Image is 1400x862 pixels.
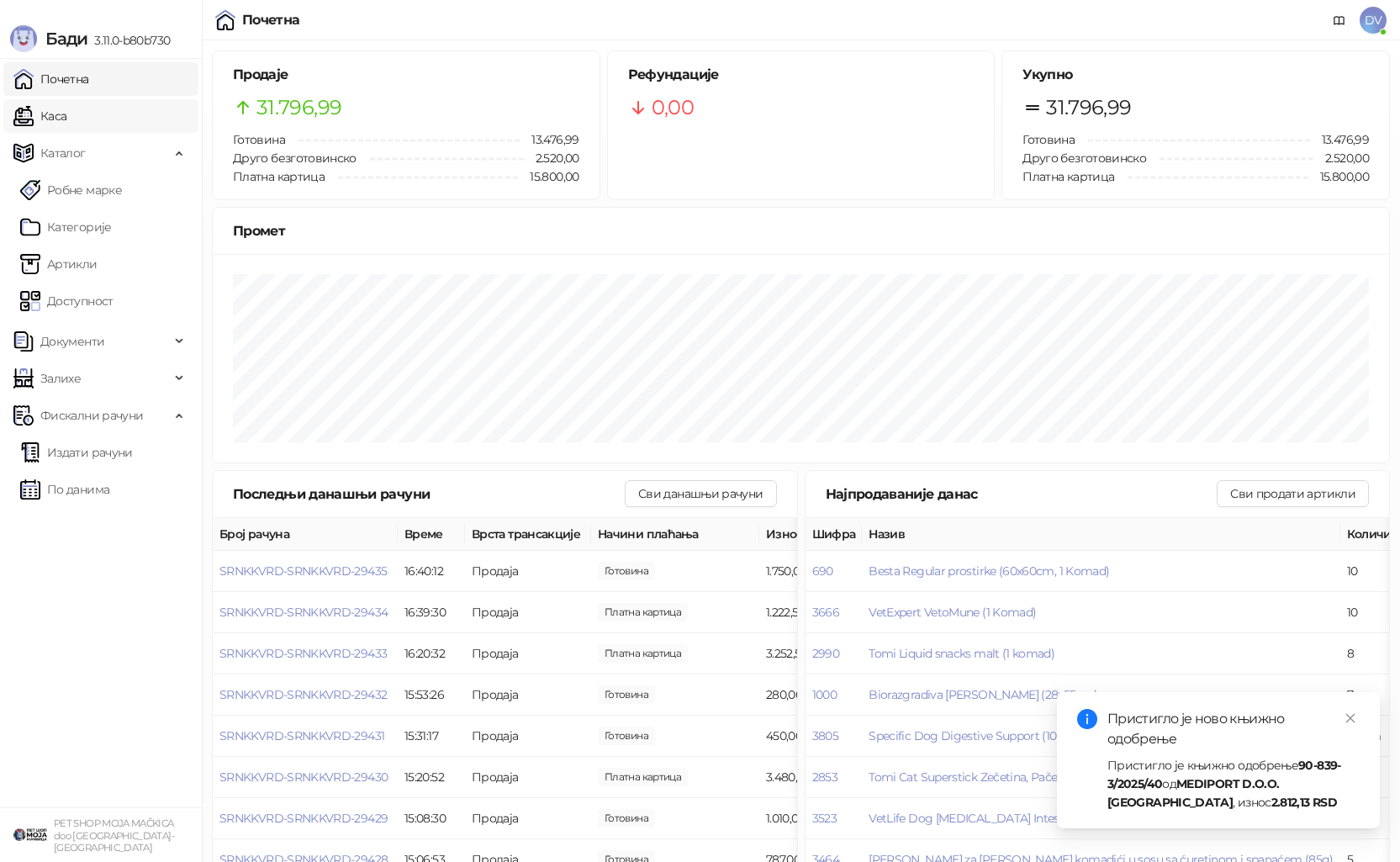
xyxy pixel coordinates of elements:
[20,210,112,244] a: Категорије
[465,674,591,716] td: Продаја
[598,685,655,704] span: 1.000,00
[465,716,591,757] td: Продаја
[1107,756,1360,812] div: Пристигло је књижно одобрење од , износ
[40,136,86,170] span: Каталог
[520,130,578,149] span: 13.476,99
[1022,151,1146,166] span: Друго безготовинско
[1310,130,1369,149] span: 13.476,99
[398,592,465,633] td: 16:39:30
[465,798,591,839] td: Продаја
[598,727,655,745] span: 450,00
[20,473,109,506] a: По данима
[20,247,98,281] a: ArtikliАртикли
[398,757,465,798] td: 15:20:52
[869,563,1109,579] span: Besta Regular prostirke (60x60cm, 1 Komad)
[13,62,89,96] a: Почетна
[465,518,591,551] th: Врста трансакције
[812,646,839,661] button: 2990
[398,716,465,757] td: 15:31:17
[465,592,591,633] td: Продаја
[806,518,863,551] th: Шифра
[1360,7,1387,34] span: DV
[1022,169,1114,184] span: Платна картица
[465,633,591,674] td: Продаја
[242,13,300,27] div: Почетна
[812,605,839,620] button: 3666
[759,551,885,592] td: 1.750,00 RSD
[591,518,759,551] th: Начини плаћања
[1022,132,1075,147] span: Готовина
[40,325,104,358] span: Документи
[1313,149,1369,167] span: 2.520,00
[869,605,1036,620] button: VetExpert VetoMune (1 Komad)
[219,687,387,702] span: SRNKKVRD-SRNKKVRD-29432
[518,167,578,186] span: 15.800,00
[219,605,388,620] button: SRNKKVRD-SRNKKVRD-29434
[13,818,47,852] img: 64x64-companyLogo-9f44b8df-f022-41eb-b7d6-300ad218de09.png
[759,633,885,674] td: 3.252,50 RSD
[652,92,694,124] span: 0,00
[1341,709,1360,727] a: Close
[625,480,776,507] button: Сви данашњи рачуни
[869,811,1121,826] span: VetLife Dog [MEDICAL_DATA] Intestinal (300g)
[87,33,170,48] span: 3.11.0-b80b730
[256,92,341,124] span: 31.796,99
[1107,758,1341,791] strong: 90-839-3/2025/40
[233,132,285,147] span: Готовина
[812,728,838,743] button: 3805
[10,25,37,52] img: Logo
[233,220,1369,241] div: Промет
[13,99,66,133] a: Каса
[465,757,591,798] td: Продаја
[398,633,465,674] td: 16:20:32
[759,798,885,839] td: 1.010,00 RSD
[1345,712,1356,724] span: close
[465,551,591,592] td: Продаја
[812,687,837,702] button: 1000
[759,518,885,551] th: Износ
[812,563,833,579] button: 690
[398,798,465,839] td: 15:08:30
[1308,167,1369,186] span: 15.800,00
[1022,65,1369,85] h5: Укупно
[812,811,837,826] button: 3523
[219,728,384,743] button: SRNKKVRD-SRNKKVRD-29431
[1046,92,1131,124] span: 31.796,99
[1107,709,1360,749] div: Пристигло је ново књижно одобрење
[869,646,1054,661] button: Tomi Liquid snacks malt (1 komad)
[869,769,1249,785] button: Tomi Cat Superstick Zečetina, Pačetina, Sir i Macina Trava (1 komad, 5g)
[20,284,114,318] a: Доступност
[219,811,388,826] button: SRNKKVRD-SRNKKVRD-29429
[759,592,885,633] td: 1.222,50 RSD
[1326,7,1353,34] a: Документација
[40,362,81,395] span: Залихе
[1077,709,1097,729] span: info-circle
[398,674,465,716] td: 15:53:26
[233,169,325,184] span: Платна картица
[869,728,1078,743] button: Specific Dog Digestive Support (100 g)
[826,484,1218,505] div: Најпродаваније данас
[20,173,122,207] a: Робне марке
[233,151,357,166] span: Друго безготовинско
[759,716,885,757] td: 450,00 RSD
[219,769,388,785] button: SRNKKVRD-SRNKKVRD-29430
[598,562,655,580] span: 5.000,00
[759,674,885,716] td: 280,00 RSD
[1271,795,1337,810] strong: 2.812,13 RSD
[219,646,387,661] span: SRNKKVRD-SRNKKVRD-29433
[233,65,579,85] h5: Продаје
[398,518,465,551] th: Време
[40,399,143,432] span: Фискални рачуни
[524,149,579,167] span: 2.520,00
[598,809,655,828] span: 2.010,00
[869,687,1097,702] button: Biorazgradiva [PERSON_NAME] (28x55cm)
[759,757,885,798] td: 3.480,00 RSD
